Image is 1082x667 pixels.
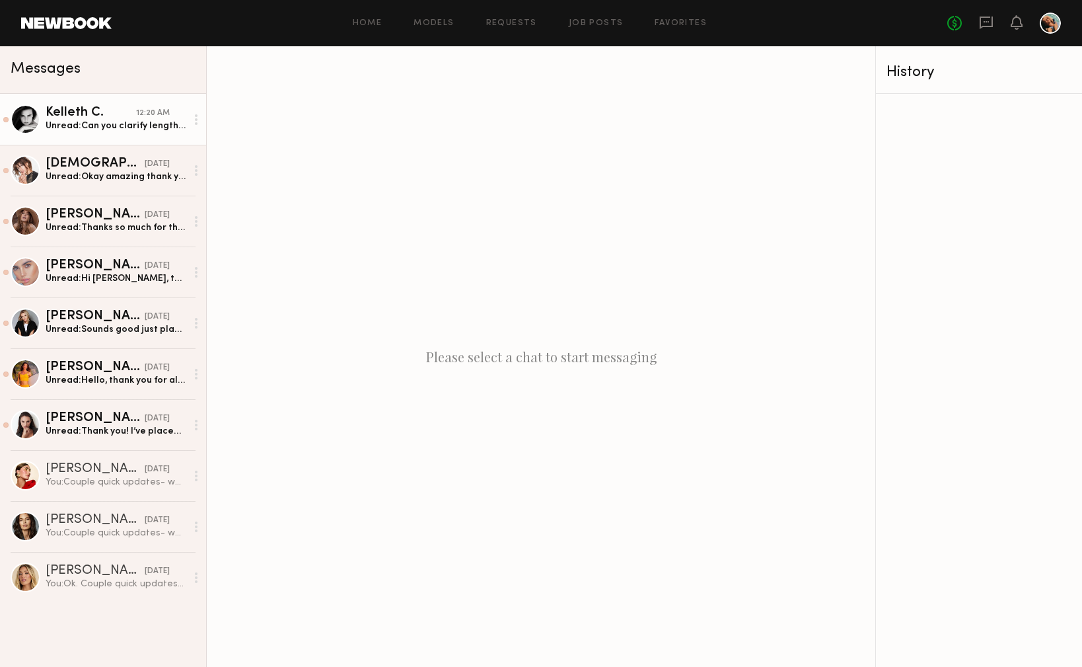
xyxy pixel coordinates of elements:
[655,19,707,28] a: Favorites
[145,158,170,171] div: [DATE]
[46,425,186,438] div: Unread: Thank you! I’ve placed the order through your website for both shades and I’m waiting for...
[46,106,136,120] div: Kelleth C.
[145,362,170,374] div: [DATE]
[145,463,170,476] div: [DATE]
[11,61,81,77] span: Messages
[46,514,145,527] div: [PERSON_NAME]
[207,46,875,667] div: Please select a chat to start messaging
[353,19,382,28] a: Home
[145,209,170,221] div: [DATE]
[46,527,186,539] div: You: Couple quick updates- we’d like to start with 1–2 videos based on updated scripts plus 4 or ...
[569,19,624,28] a: Job Posts
[46,374,186,387] div: Unread: Hello, thank you for all that information! I can’t find the scripts anywhere. Would you m...
[414,19,454,28] a: Models
[46,412,145,425] div: [PERSON_NAME]
[145,514,170,527] div: [DATE]
[46,361,145,374] div: [PERSON_NAME]
[46,463,145,476] div: [PERSON_NAME]
[46,221,186,234] div: Unread: Thanks so much for the update and for sending over the product links. I’m excited to try ...
[145,260,170,272] div: [DATE]
[46,323,186,336] div: Unread: Sounds good just placed order
[46,476,186,489] div: You: Couple quick updates- we’d like to start with 1–2 videos based on updated scripts plus 4 or ...
[46,157,145,171] div: [DEMOGRAPHIC_DATA][PERSON_NAME]
[145,412,170,425] div: [DATE]
[46,208,145,221] div: [PERSON_NAME]
[46,310,145,323] div: [PERSON_NAME]
[46,259,145,272] div: [PERSON_NAME]
[46,272,186,285] div: Unread: Hi [PERSON_NAME], thank you so much for all the information! I just placed an order for b...
[145,311,170,323] div: [DATE]
[486,19,537,28] a: Requests
[145,565,170,578] div: [DATE]
[46,565,145,578] div: [PERSON_NAME]
[46,578,186,590] div: You: Ok. Couple quick updates- we’d like to start with 1–2 videos based on updated scripts plus 4...
[886,65,1071,80] div: History
[46,120,186,132] div: Unread: Can you clarify length of usage and what ads might entail?
[46,171,186,183] div: Unread: Okay amazing thank you!
[136,107,170,120] div: 12:20 AM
